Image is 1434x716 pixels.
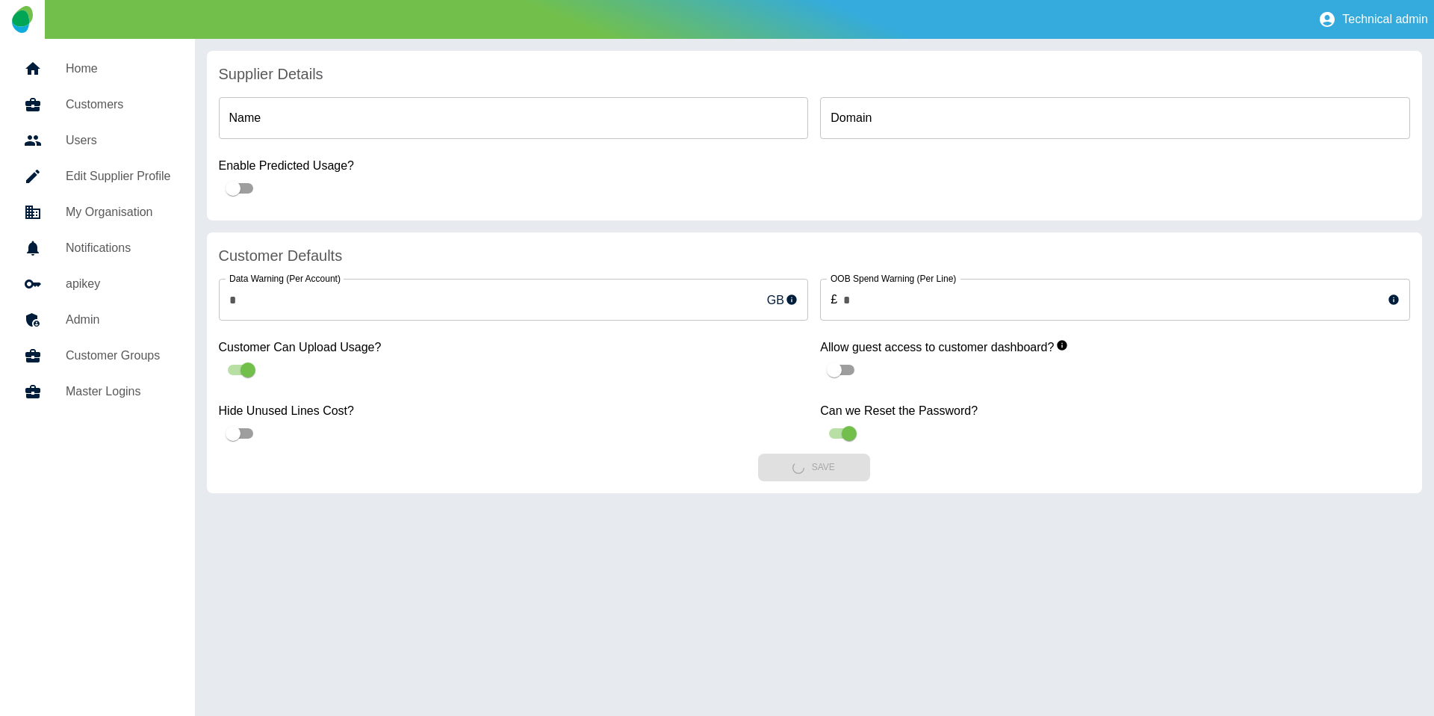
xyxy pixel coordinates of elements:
[66,347,171,365] h5: Customer Groups
[12,51,183,87] a: Home
[66,60,171,78] h5: Home
[12,87,183,123] a: Customers
[12,194,183,230] a: My Organisation
[66,383,171,401] h5: Master Logins
[66,275,171,293] h5: apikey
[66,132,171,149] h5: Users
[66,96,171,114] h5: Customers
[12,266,183,302] a: apikey
[1312,4,1434,34] button: Technical admin
[12,123,183,158] a: Users
[12,230,183,266] a: Notifications
[12,374,183,410] a: Master Logins
[219,244,1410,267] h4: Customer Defaults
[219,402,809,419] label: Hide Unused Lines Cost?
[219,63,1410,85] h4: Supplier Details
[1388,294,1400,306] svg: This sets the warning limit for each line’s Out-of-Bundle usage and usage exceeding the limit wil...
[820,339,1410,356] label: Allow guest access to customer dashboard?
[66,239,171,257] h5: Notifications
[66,203,171,221] h5: My Organisation
[831,291,837,309] p: £
[12,158,183,194] a: Edit Supplier Profile
[831,272,956,285] label: OOB Spend Warning (Per Line)
[820,402,1410,419] label: Can we Reset the Password?
[12,302,183,338] a: Admin
[229,272,341,285] label: Data Warning (Per Account)
[219,339,809,356] label: Customer Can Upload Usage?
[12,338,183,374] a: Customer Groups
[786,294,798,306] svg: This sets the monthly warning limit for your customer’s Mobile Data usage and will be displayed a...
[66,311,171,329] h5: Admin
[219,157,1410,174] label: Enable Predicted Usage?
[1056,339,1068,351] svg: When enabled, this allows guest users to view your customer dashboards.
[12,6,32,33] img: Logo
[1342,13,1428,26] p: Technical admin
[66,167,171,185] h5: Edit Supplier Profile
